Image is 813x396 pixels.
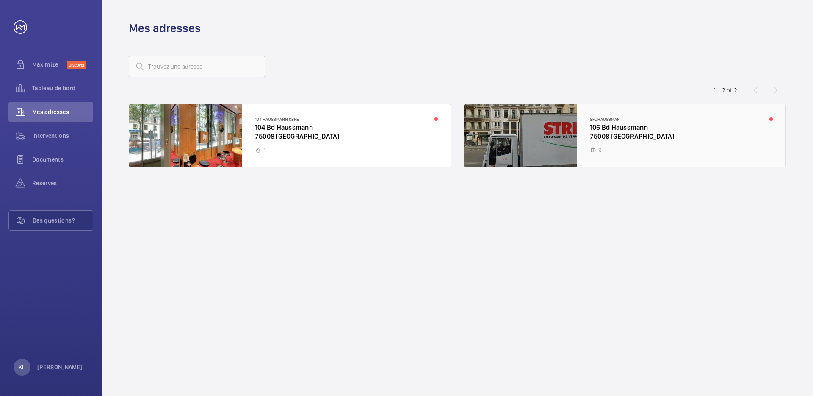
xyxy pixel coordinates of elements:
input: Trouvez une adresse [129,56,265,77]
h1: Mes adresses [129,20,201,36]
span: Tableau de bord [32,84,93,92]
span: Interventions [32,131,93,140]
p: [PERSON_NAME] [37,363,83,371]
span: Des questions? [33,216,93,225]
span: Discover [67,61,86,69]
span: Maximize [32,60,67,69]
span: Réserves [32,179,93,187]
span: Mes adresses [32,108,93,116]
p: KL [19,363,25,371]
div: 1 – 2 of 2 [713,86,737,95]
span: Documents [32,155,93,164]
